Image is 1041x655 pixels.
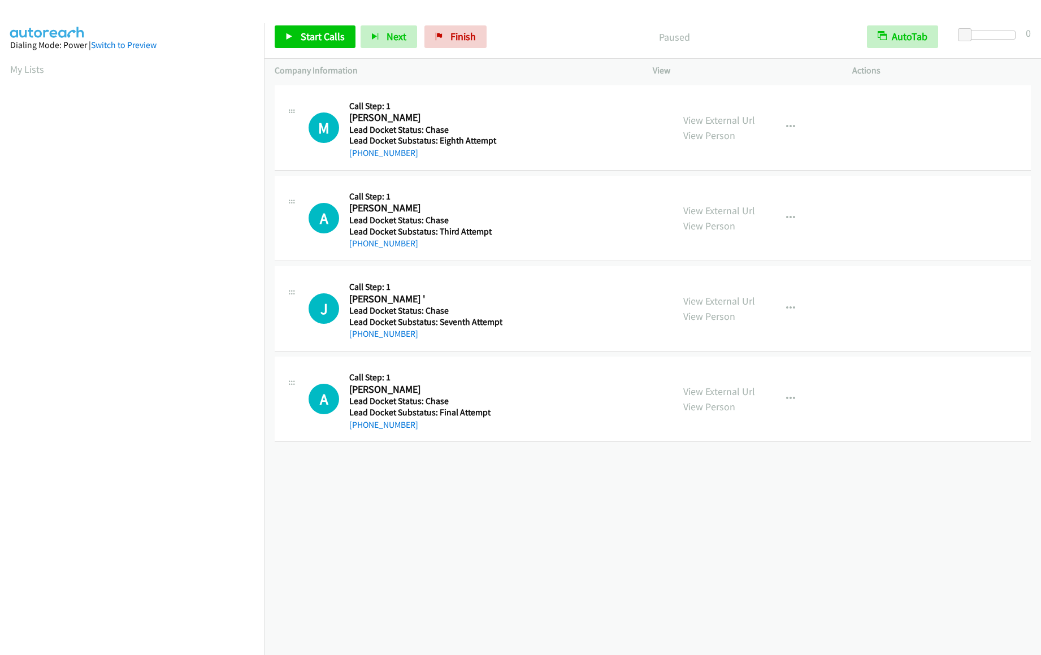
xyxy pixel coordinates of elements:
[349,372,500,383] h5: Call Step: 1
[309,112,339,143] div: The call is yet to be attempted
[309,293,339,324] h1: J
[309,203,339,233] div: The call is yet to be attempted
[275,25,355,48] a: Start Calls
[349,305,502,316] h5: Lead Docket Status: Chase
[309,293,339,324] div: The call is yet to be attempted
[964,31,1016,40] div: Delay between calls (in seconds)
[653,64,832,77] p: View
[349,383,500,396] h2: [PERSON_NAME]
[349,281,502,293] h5: Call Step: 1
[387,30,406,43] span: Next
[301,30,345,43] span: Start Calls
[349,316,502,328] h5: Lead Docket Substatus: Seventh Attempt
[349,148,418,158] a: [PHONE_NUMBER]
[349,191,500,202] h5: Call Step: 1
[424,25,487,48] a: Finish
[91,40,157,50] a: Switch to Preview
[349,124,500,136] h5: Lead Docket Status: Chase
[852,64,1031,77] p: Actions
[683,219,735,232] a: View Person
[349,135,500,146] h5: Lead Docket Substatus: Eighth Attempt
[349,328,418,339] a: [PHONE_NUMBER]
[275,64,632,77] p: Company Information
[349,101,500,112] h5: Call Step: 1
[1026,25,1031,41] div: 0
[349,407,500,418] h5: Lead Docket Substatus: Final Attempt
[10,38,254,52] div: Dialing Mode: Power |
[683,204,755,217] a: View External Url
[10,63,44,76] a: My Lists
[683,400,735,413] a: View Person
[502,29,847,45] p: Paused
[349,215,500,226] h5: Lead Docket Status: Chase
[349,293,500,306] h2: [PERSON_NAME] '
[683,114,755,127] a: View External Url
[349,202,500,215] h2: [PERSON_NAME]
[349,111,500,124] h2: [PERSON_NAME]
[683,129,735,142] a: View Person
[309,384,339,414] h1: A
[450,30,476,43] span: Finish
[309,203,339,233] h1: A
[683,385,755,398] a: View External Url
[683,310,735,323] a: View Person
[309,112,339,143] h1: M
[349,238,418,249] a: [PHONE_NUMBER]
[349,226,500,237] h5: Lead Docket Substatus: Third Attempt
[361,25,417,48] button: Next
[349,419,418,430] a: [PHONE_NUMBER]
[309,384,339,414] div: The call is yet to be attempted
[867,25,938,48] button: AutoTab
[10,87,264,624] iframe: Dialpad
[349,396,500,407] h5: Lead Docket Status: Chase
[683,294,755,307] a: View External Url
